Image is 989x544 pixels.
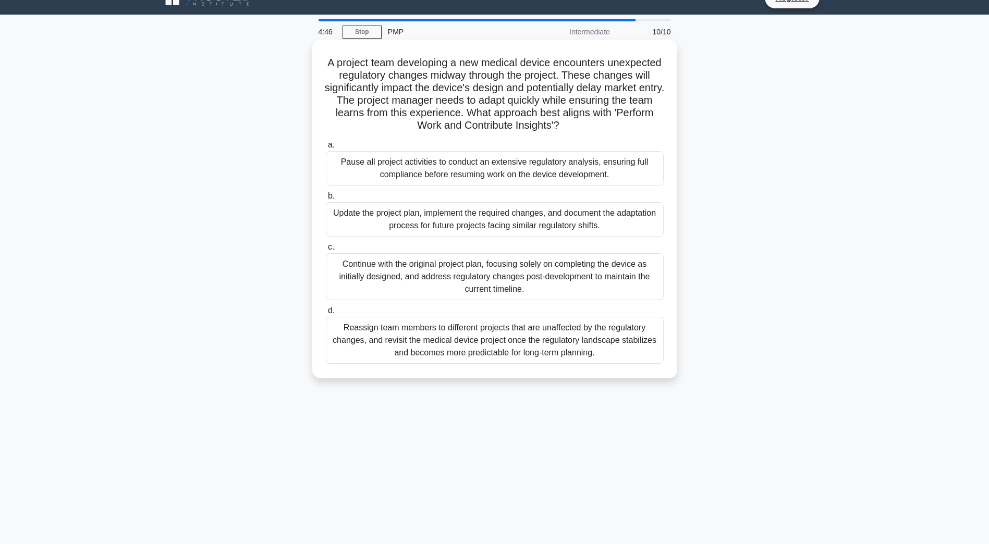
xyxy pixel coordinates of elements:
[326,317,664,364] div: Reassign team members to different projects that are unaffected by the regulatory changes, and re...
[326,253,664,300] div: Continue with the original project plan, focusing solely on completing the device as initially de...
[326,202,664,237] div: Update the project plan, implement the required changes, and document the adaptation process for ...
[328,306,335,315] span: d.
[326,151,664,186] div: Pause all project activities to conduct an extensive regulatory analysis, ensuring full complianc...
[325,56,665,132] h5: A project team developing a new medical device encounters unexpected regulatory changes midway th...
[525,21,616,42] div: Intermediate
[382,21,525,42] div: PMP
[616,21,677,42] div: 10/10
[312,21,343,42] div: 4:46
[328,242,334,251] span: c.
[328,191,335,200] span: b.
[343,26,382,39] a: Stop
[328,140,335,149] span: a.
